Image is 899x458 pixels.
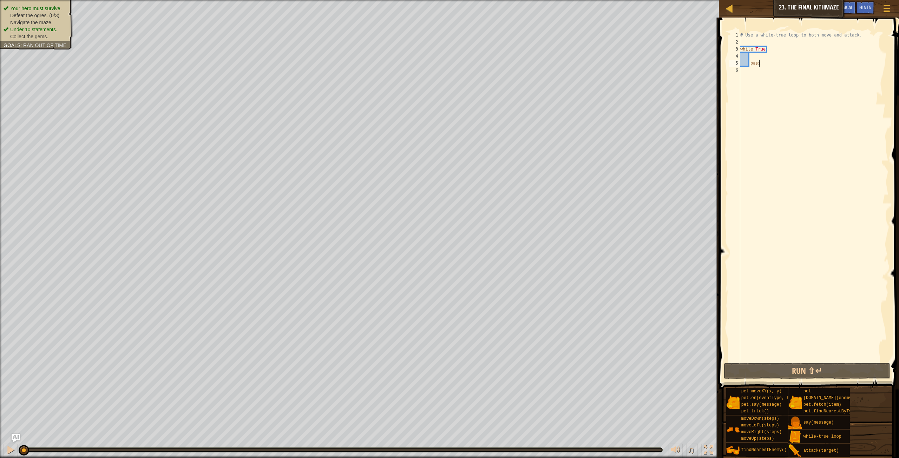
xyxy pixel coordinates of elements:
[729,32,740,39] div: 1
[729,46,740,53] div: 3
[686,444,698,458] button: ♫
[741,402,782,407] span: pet.say(message)
[741,416,779,421] span: moveDown(steps)
[23,42,66,48] span: Ran out of time
[803,434,841,439] span: while-true loop
[788,444,802,458] img: portrait.png
[4,42,20,48] span: Goals
[837,1,856,14] button: Ask AI
[10,34,48,39] span: Collect the gems.
[12,434,20,442] button: Ask AI
[803,389,811,394] span: pet
[724,363,890,379] button: Run ⇧↵
[859,4,871,11] span: Hints
[803,409,872,414] span: pet.findNearestByType(type)
[788,396,802,409] img: portrait.png
[741,409,769,414] span: pet.trick()
[741,430,782,434] span: moveRight(steps)
[10,6,62,11] span: Your hero must survive.
[4,5,67,12] li: Your hero must survive.
[840,4,852,11] span: Ask AI
[726,396,740,409] img: portrait.png
[726,423,740,436] img: portrait.png
[878,1,895,18] button: Show game menu
[803,402,841,407] span: pet.fetch(item)
[741,436,774,441] span: moveUp(steps)
[788,416,802,430] img: portrait.png
[4,26,67,33] li: Under 10 statements.
[729,39,740,46] div: 2
[803,420,834,425] span: say(message)
[803,396,854,400] span: [DOMAIN_NAME](enemy)
[10,20,53,25] span: Navigate the maze.
[688,445,695,455] span: ♫
[4,12,67,19] li: Defeat the ogres.
[803,448,839,453] span: attack(target)
[729,53,740,60] div: 4
[741,423,779,428] span: moveLeft(steps)
[729,67,740,74] div: 6
[4,19,67,26] li: Navigate the maze.
[4,33,67,40] li: Collect the gems.
[788,430,802,444] img: portrait.png
[729,60,740,67] div: 5
[20,42,23,48] span: :
[10,13,59,18] span: Defeat the ogres. (0/3)
[726,444,740,457] img: portrait.png
[10,27,57,32] span: Under 10 statements.
[741,389,782,394] span: pet.moveXY(x, y)
[741,447,787,452] span: findNearestEnemy()
[701,444,715,458] button: Toggle fullscreen
[741,396,807,400] span: pet.on(eventType, handler)
[4,444,18,458] button: Ctrl + P: Pause
[669,444,683,458] button: Adjust volume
